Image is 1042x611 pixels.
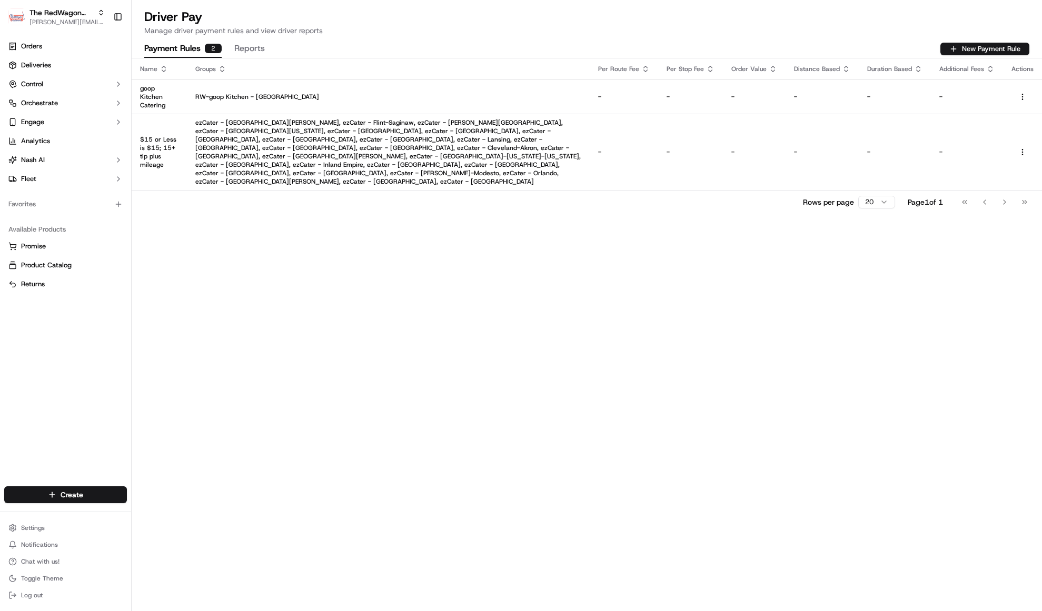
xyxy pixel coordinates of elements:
[4,520,127,535] button: Settings
[803,197,854,207] p: Rows per page
[29,7,93,18] button: The RedWagon Delivers
[21,574,63,583] span: Toggle Theme
[21,98,58,108] span: Orchestrate
[61,489,83,500] span: Create
[4,238,127,255] button: Promise
[234,40,265,58] button: Reports
[205,44,222,53] div: 2
[667,65,714,73] div: Per Stop Fee
[21,540,58,549] span: Notifications
[195,65,581,73] div: Groups
[939,93,995,101] p: -
[940,43,1029,55] button: New Payment Rule
[4,588,127,603] button: Log out
[21,136,50,146] span: Analytics
[21,79,43,89] span: Control
[939,148,995,156] p: -
[144,8,1029,25] h1: Driver Pay
[731,65,777,73] div: Order Value
[667,93,714,101] p: -
[21,261,72,270] span: Product Catalog
[794,148,850,156] p: -
[4,196,127,213] div: Favorites
[4,537,127,552] button: Notifications
[29,18,105,26] button: [PERSON_NAME][EMAIL_ADDRESS][DOMAIN_NAME]
[908,197,943,207] div: Page 1 of 1
[4,152,127,168] button: Nash AI
[1011,65,1034,73] div: Actions
[8,242,123,251] a: Promise
[4,114,127,131] button: Engage
[21,524,45,532] span: Settings
[144,25,1029,36] p: Manage driver payment rules and view driver reports
[21,557,59,566] span: Chat with us!
[8,8,25,25] img: The RedWagon Delivers
[21,279,45,289] span: Returns
[8,279,123,289] a: Returns
[731,148,777,156] p: -
[195,118,581,186] p: ezCater - [GEOGRAPHIC_DATA][PERSON_NAME], ezCater - Flint-Saginaw, ezCater - [PERSON_NAME][GEOGRA...
[794,65,850,73] div: Distance Based
[8,261,123,270] a: Product Catalog
[939,65,995,73] div: Additional Fees
[4,486,127,503] button: Create
[195,93,581,101] p: RW-goop Kitchen - [GEOGRAPHIC_DATA]
[4,171,127,187] button: Fleet
[4,57,127,74] a: Deliveries
[21,174,36,184] span: Fleet
[794,93,850,101] p: -
[4,38,127,55] a: Orders
[21,61,51,70] span: Deliveries
[4,554,127,569] button: Chat with us!
[867,93,922,101] p: -
[4,76,127,93] button: Control
[598,65,650,73] div: Per Route Fee
[4,221,127,238] div: Available Products
[867,65,922,73] div: Duration Based
[140,84,178,109] p: goop Kitchen Catering
[4,276,127,293] button: Returns
[4,4,109,29] button: The RedWagon DeliversThe RedWagon Delivers[PERSON_NAME][EMAIL_ADDRESS][DOMAIN_NAME]
[667,148,714,156] p: -
[21,155,45,165] span: Nash AI
[140,135,178,169] p: $15 or Less is $15; 15+ tip plus mileage
[140,65,178,73] div: Name
[21,242,46,251] span: Promise
[598,148,650,156] p: -
[4,95,127,112] button: Orchestrate
[4,257,127,274] button: Product Catalog
[598,93,650,101] p: -
[21,117,44,127] span: Engage
[21,42,42,51] span: Orders
[4,133,127,149] a: Analytics
[21,591,43,599] span: Log out
[4,571,127,586] button: Toggle Theme
[731,93,777,101] p: -
[144,40,222,58] button: Payment Rules
[867,148,922,156] p: -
